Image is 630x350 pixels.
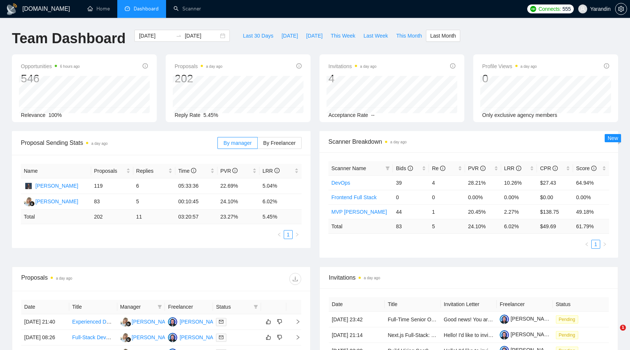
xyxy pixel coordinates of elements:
[168,333,177,342] img: VH
[290,276,301,282] span: download
[120,318,175,324] a: AK[PERSON_NAME]
[24,181,33,191] img: DS
[217,210,260,224] td: 23.27 %
[21,138,217,147] span: Proposal Sending Stats
[393,175,429,190] td: 39
[615,6,627,12] span: setting
[604,63,609,69] span: info-circle
[206,64,222,69] time: a day ago
[465,219,501,233] td: 24.10 %
[176,33,182,39] span: to
[120,334,175,340] a: AK[PERSON_NAME]
[605,325,623,343] iframe: Intercom live chat
[185,32,219,40] input: End date
[12,30,125,47] h1: Team Dashboard
[537,219,573,233] td: $ 49.69
[501,219,537,233] td: 6.02 %
[243,32,273,40] span: Last 30 Days
[501,204,537,219] td: 2.27%
[275,317,284,326] button: dislike
[260,210,302,224] td: 5.45 %
[573,175,609,190] td: 64.94%
[69,300,117,314] th: Title
[125,6,130,11] span: dashboard
[328,62,376,71] span: Invitations
[21,314,69,330] td: [DATE] 21:40
[133,194,175,210] td: 5
[191,168,196,173] span: info-circle
[289,273,301,285] button: download
[465,190,501,204] td: 0.00%
[482,62,537,71] span: Profile Views
[21,210,91,224] td: Total
[329,297,385,312] th: Date
[168,317,177,327] img: VH
[432,165,445,171] span: Re
[600,240,609,249] li: Next Page
[384,163,391,174] span: filter
[175,112,200,118] span: Reply Rate
[91,178,133,194] td: 119
[396,165,413,171] span: Bids
[393,190,429,204] td: 0
[168,334,222,340] a: VH[PERSON_NAME]
[175,210,217,224] td: 03:20:57
[573,190,609,204] td: 0.00%
[465,175,501,190] td: 28.21%
[69,314,117,330] td: Experienced Developer Needed for SaaS MVP Development
[385,166,390,171] span: filter
[219,319,223,324] span: mail
[289,319,300,324] span: right
[430,32,456,40] span: Last Month
[156,301,163,312] span: filter
[327,30,359,42] button: This Week
[24,182,78,188] a: DS[PERSON_NAME]
[329,273,609,282] span: Invitations
[501,175,537,190] td: 10.26%
[591,240,600,249] li: 1
[364,276,380,280] time: a day ago
[500,330,509,340] img: c19bXfwnFqFTzHSq8co447gy_X-51O090Hh8gnVypaJy5sPOBYmdyENk2OyO4zG79X
[219,335,223,340] span: mail
[328,112,368,118] span: Acceptance Rate
[615,6,627,12] a: setting
[263,140,296,146] span: By Freelancer
[260,194,302,210] td: 6.02%
[277,319,282,325] span: dislike
[302,30,327,42] button: [DATE]
[385,327,440,343] td: Next.js Full-Stack: Contact Form + Booking (GTM), Attribution & A/
[126,337,131,342] img: gigradar-bm.png
[328,137,609,146] span: Scanner Breakdown
[500,315,509,324] img: c19bXfwnFqFTzHSq8co447gy_X-51O090Hh8gnVypaJy5sPOBYmdyENk2OyO4zG79X
[281,32,298,40] span: [DATE]
[482,112,557,118] span: Only exclusive agency members
[157,305,162,309] span: filter
[295,232,299,237] span: right
[537,204,573,219] td: $138.75
[254,305,258,309] span: filter
[500,316,553,322] a: [PERSON_NAME]
[429,190,465,204] td: 0
[540,165,557,171] span: CPR
[576,165,596,171] span: Score
[179,318,222,326] div: [PERSON_NAME]
[275,230,284,239] button: left
[537,175,573,190] td: $27.43
[275,333,284,342] button: dislike
[217,194,260,210] td: 24.10%
[217,178,260,194] td: 22.69%
[331,180,350,186] a: DevOps
[328,71,376,86] div: 4
[260,178,302,194] td: 5.04%
[573,204,609,219] td: 49.18%
[429,175,465,190] td: 4
[359,30,392,42] button: Last Week
[275,230,284,239] li: Previous Page
[429,219,465,233] td: 5
[385,312,440,327] td: Full-Time Senior Off-Shore Full Stack Senior PHP, Python, Javascript, Typescript Developer
[35,197,78,206] div: [PERSON_NAME]
[132,318,175,326] div: [PERSON_NAME]
[392,30,426,42] button: This Month
[69,330,117,346] td: Full-Stack Developer Needed to Integrate UI with MVP for Confidential Web Tool
[497,297,553,312] th: Freelancer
